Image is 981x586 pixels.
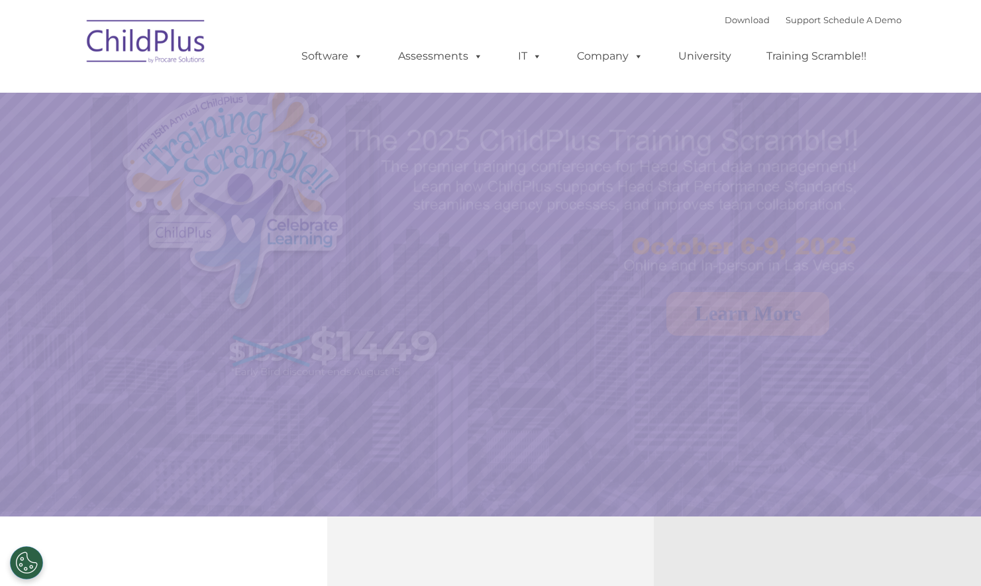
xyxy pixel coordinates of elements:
a: IT [505,43,555,70]
a: Download [725,15,770,25]
button: Cookies Settings [10,546,43,579]
a: Company [564,43,656,70]
a: University [665,43,745,70]
a: Assessments [385,43,496,70]
a: Learn More [666,292,829,336]
img: ChildPlus by Procare Solutions [80,11,213,77]
font: | [725,15,902,25]
a: Support [786,15,821,25]
a: Training Scramble!! [753,43,880,70]
a: Schedule A Demo [823,15,902,25]
a: Software [288,43,376,70]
